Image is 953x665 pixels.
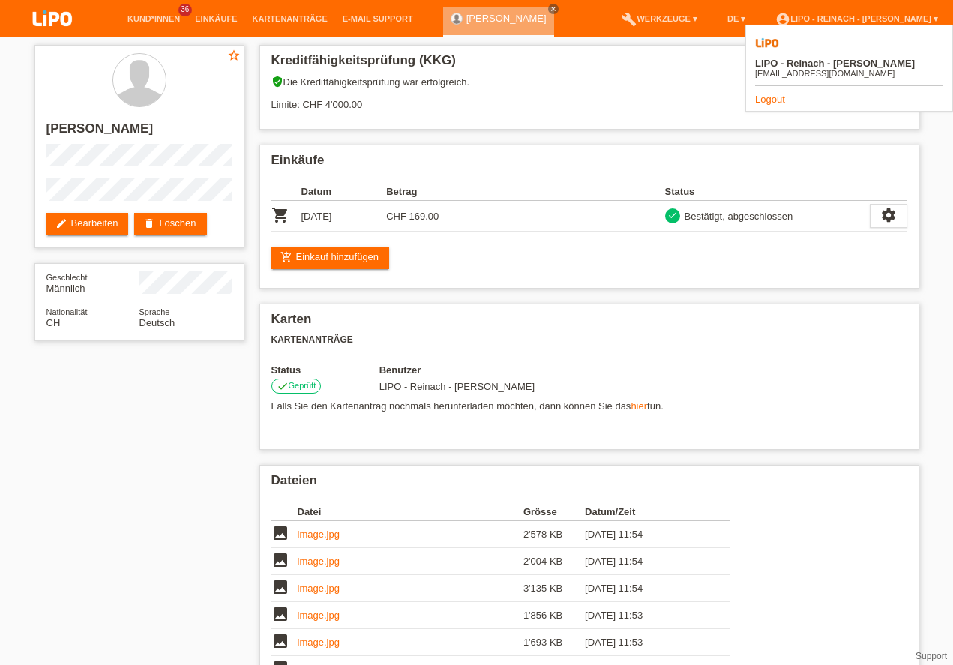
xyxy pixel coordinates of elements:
[585,629,708,656] td: [DATE] 11:53
[271,632,289,650] i: image
[271,397,907,415] td: Falls Sie den Kartenantrag nochmals herunterladen möchten, dann können Sie das tun.
[271,53,907,76] h2: Kreditfähigkeitsprüfung (KKG)
[335,14,421,23] a: E-Mail Support
[46,213,129,235] a: editBearbeiten
[271,312,907,334] h2: Karten
[755,31,779,55] img: 39073_square.png
[523,548,585,575] td: 2'004 KB
[631,400,647,412] a: hier
[386,183,472,201] th: Betrag
[298,583,340,594] a: image.jpg
[880,207,897,223] i: settings
[301,183,387,201] th: Datum
[523,521,585,548] td: 2'578 KB
[301,201,387,232] td: [DATE]
[550,5,557,13] i: close
[379,364,634,376] th: Benutzer
[755,69,915,78] div: [EMAIL_ADDRESS][DOMAIN_NAME]
[614,14,705,23] a: buildWerkzeuge ▾
[298,503,523,521] th: Datei
[755,94,785,105] a: Logout
[720,14,753,23] a: DE ▾
[585,503,708,521] th: Datum/Zeit
[523,629,585,656] td: 1'693 KB
[523,503,585,521] th: Grösse
[298,637,340,648] a: image.jpg
[523,575,585,602] td: 3'135 KB
[271,247,390,269] a: add_shopping_cartEinkauf hinzufügen
[680,208,793,224] div: Bestätigt, abgeschlossen
[271,206,289,224] i: POSP00028450
[548,4,559,14] a: close
[379,381,535,392] span: 08.10.2025
[280,251,292,263] i: add_shopping_cart
[271,153,907,175] h2: Einkäufe
[585,521,708,548] td: [DATE] 11:54
[298,529,340,540] a: image.jpg
[46,121,232,144] h2: [PERSON_NAME]
[755,58,915,69] b: LIPO - Reinach - [PERSON_NAME]
[466,13,547,24] a: [PERSON_NAME]
[768,14,946,23] a: account_circleLIPO - Reinach - [PERSON_NAME] ▾
[178,4,192,16] span: 36
[139,317,175,328] span: Deutsch
[271,334,907,346] h3: Kartenanträge
[46,273,88,282] span: Geschlecht
[667,210,678,220] i: check
[15,31,90,42] a: LIPO pay
[271,524,289,542] i: image
[665,183,870,201] th: Status
[298,610,340,621] a: image.jpg
[585,602,708,629] td: [DATE] 11:53
[775,12,790,27] i: account_circle
[271,578,289,596] i: image
[134,213,206,235] a: deleteLöschen
[523,602,585,629] td: 1'856 KB
[585,548,708,575] td: [DATE] 11:54
[46,317,61,328] span: Schweiz
[120,14,187,23] a: Kund*innen
[916,651,947,661] a: Support
[187,14,244,23] a: Einkäufe
[386,201,472,232] td: CHF 169.00
[271,473,907,496] h2: Dateien
[271,551,289,569] i: image
[139,307,170,316] span: Sprache
[277,380,289,392] i: check
[46,271,139,294] div: Männlich
[245,14,335,23] a: Kartenanträge
[271,605,289,623] i: image
[46,307,88,316] span: Nationalität
[271,76,907,121] div: Die Kreditfähigkeitsprüfung war erfolgreich. Limite: CHF 4'000.00
[298,556,340,567] a: image.jpg
[143,217,155,229] i: delete
[271,76,283,88] i: verified_user
[622,12,637,27] i: build
[227,49,241,62] i: star_border
[271,364,379,376] th: Status
[289,381,316,390] span: Geprüft
[55,217,67,229] i: edit
[227,49,241,64] a: star_border
[585,575,708,602] td: [DATE] 11:54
